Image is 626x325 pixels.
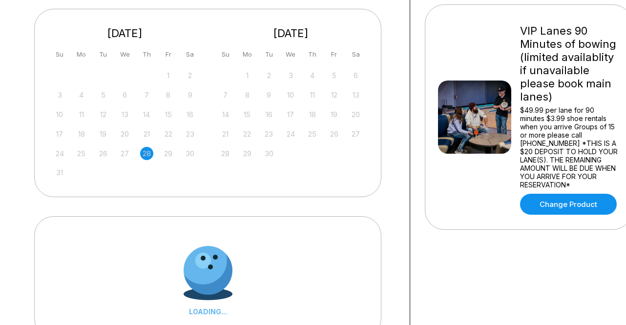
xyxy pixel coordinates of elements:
div: Not available Monday, August 25th, 2025 [75,147,88,160]
div: Not available Wednesday, August 20th, 2025 [118,127,131,141]
div: Not available Friday, September 19th, 2025 [328,108,341,121]
div: Not available Thursday, August 7th, 2025 [140,88,153,102]
div: Not available Saturday, August 23rd, 2025 [184,127,197,141]
div: Not available Friday, August 8th, 2025 [162,88,175,102]
div: Fr [328,48,341,61]
div: Not available Tuesday, September 2nd, 2025 [262,69,275,82]
div: Not available Monday, September 1st, 2025 [241,69,254,82]
div: Fr [162,48,175,61]
div: Not available Sunday, September 28th, 2025 [219,147,232,160]
div: Not available Friday, September 12th, 2025 [328,88,341,102]
div: Not available Friday, September 26th, 2025 [328,127,341,141]
div: Not available Wednesday, September 24th, 2025 [284,127,297,141]
div: Not available Wednesday, September 10th, 2025 [284,88,297,102]
div: Mo [241,48,254,61]
div: Not available Sunday, September 14th, 2025 [219,108,232,121]
div: Not available Saturday, August 16th, 2025 [184,108,197,121]
div: Not available Thursday, September 18th, 2025 [306,108,319,121]
div: Su [53,48,66,61]
div: month 2025-08 [52,68,198,180]
div: Not available Sunday, August 31st, 2025 [53,166,66,179]
div: Not available Thursday, August 28th, 2025 [140,147,153,160]
div: We [118,48,131,61]
div: Tu [262,48,275,61]
div: Not available Sunday, August 24th, 2025 [53,147,66,160]
div: Not available Thursday, September 25th, 2025 [306,127,319,141]
div: Not available Sunday, September 21st, 2025 [219,127,232,141]
div: Not available Sunday, August 10th, 2025 [53,108,66,121]
div: Not available Wednesday, August 27th, 2025 [118,147,131,160]
div: Not available Saturday, September 20th, 2025 [349,108,362,121]
div: Not available Tuesday, September 16th, 2025 [262,108,275,121]
div: We [284,48,297,61]
div: Not available Tuesday, September 23rd, 2025 [262,127,275,141]
div: Sa [184,48,197,61]
div: month 2025-09 [218,68,364,160]
div: Not available Monday, August 11th, 2025 [75,108,88,121]
div: Not available Monday, September 29th, 2025 [241,147,254,160]
div: Not available Monday, September 22nd, 2025 [241,127,254,141]
div: Not available Thursday, August 21st, 2025 [140,127,153,141]
div: $49.99 per lane for 90 minutes $3.99 shoe rentals when you arrive Groups of 15 or more please cal... [520,106,619,189]
div: Not available Thursday, September 4th, 2025 [306,69,319,82]
div: Not available Saturday, August 2nd, 2025 [184,69,197,82]
div: Not available Friday, August 22nd, 2025 [162,127,175,141]
div: Not available Wednesday, September 17th, 2025 [284,108,297,121]
img: VIP Lanes 90 Minutes of bowing (limited availablity if unavailable please book main lanes) [438,81,511,154]
div: Not available Friday, August 29th, 2025 [162,147,175,160]
div: Not available Tuesday, August 26th, 2025 [97,147,110,160]
div: Not available Saturday, September 6th, 2025 [349,69,362,82]
div: Not available Monday, September 15th, 2025 [241,108,254,121]
div: VIP Lanes 90 Minutes of bowing (limited availablity if unavailable please book main lanes) [520,24,619,103]
div: Mo [75,48,88,61]
div: Not available Thursday, September 11th, 2025 [306,88,319,102]
div: Not available Wednesday, September 3rd, 2025 [284,69,297,82]
div: Not available Tuesday, September 30th, 2025 [262,147,275,160]
div: Not available Saturday, September 27th, 2025 [349,127,362,141]
div: LOADING... [184,307,232,316]
div: Not available Friday, September 5th, 2025 [328,69,341,82]
a: Change Product [520,194,617,215]
div: Not available Monday, September 8th, 2025 [241,88,254,102]
div: Not available Tuesday, September 9th, 2025 [262,88,275,102]
div: Not available Saturday, August 9th, 2025 [184,88,197,102]
div: Tu [97,48,110,61]
div: Not available Sunday, August 3rd, 2025 [53,88,66,102]
div: Su [219,48,232,61]
div: Not available Monday, August 4th, 2025 [75,88,88,102]
div: Not available Tuesday, August 19th, 2025 [97,127,110,141]
div: Not available Tuesday, August 12th, 2025 [97,108,110,121]
div: Th [306,48,319,61]
div: Not available Saturday, September 13th, 2025 [349,88,362,102]
div: Not available Thursday, August 14th, 2025 [140,108,153,121]
div: Not available Sunday, September 7th, 2025 [219,88,232,102]
div: Not available Sunday, August 17th, 2025 [53,127,66,141]
div: Not available Monday, August 18th, 2025 [75,127,88,141]
div: Not available Friday, August 1st, 2025 [162,69,175,82]
div: Not available Wednesday, August 13th, 2025 [118,108,131,121]
div: [DATE] [49,27,201,40]
div: Not available Friday, August 15th, 2025 [162,108,175,121]
div: Not available Wednesday, August 6th, 2025 [118,88,131,102]
div: Th [140,48,153,61]
div: Not available Tuesday, August 5th, 2025 [97,88,110,102]
div: [DATE] [215,27,367,40]
div: Not available Saturday, August 30th, 2025 [184,147,197,160]
div: Sa [349,48,362,61]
